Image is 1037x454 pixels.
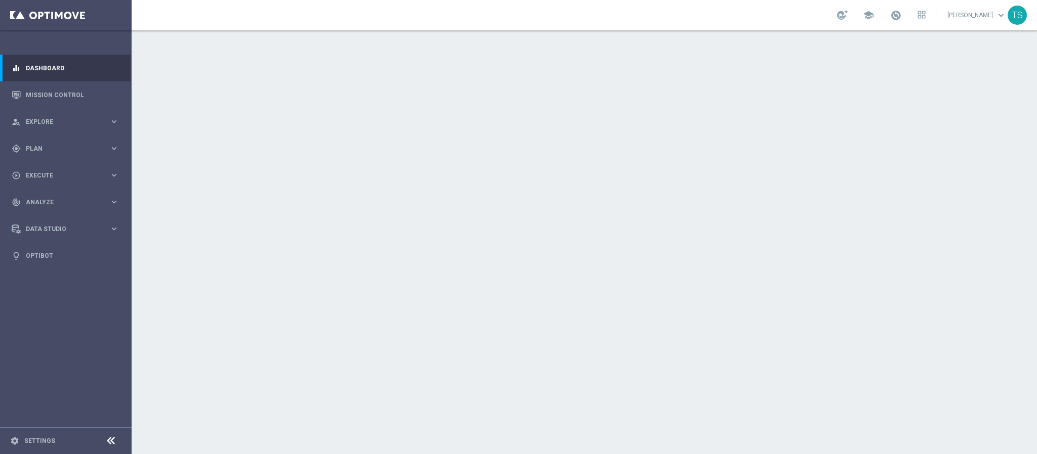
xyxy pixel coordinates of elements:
a: Settings [24,438,55,444]
button: Mission Control [11,91,119,99]
button: lightbulb Optibot [11,252,119,260]
span: Data Studio [26,226,109,232]
button: track_changes Analyze keyboard_arrow_right [11,198,119,206]
div: Mission Control [12,81,119,108]
i: lightbulb [12,251,21,260]
div: Optibot [12,242,119,269]
i: equalizer [12,64,21,73]
div: Plan [12,144,109,153]
div: TS [1008,6,1027,25]
span: Plan [26,146,109,152]
a: Dashboard [26,55,119,81]
i: settings [10,436,19,445]
div: Analyze [12,198,109,207]
span: keyboard_arrow_down [995,10,1007,21]
i: keyboard_arrow_right [109,224,119,234]
i: keyboard_arrow_right [109,117,119,126]
i: keyboard_arrow_right [109,170,119,180]
span: Explore [26,119,109,125]
i: gps_fixed [12,144,21,153]
span: school [863,10,874,21]
div: Execute [12,171,109,180]
span: Analyze [26,199,109,205]
i: person_search [12,117,21,126]
span: Execute [26,172,109,178]
button: person_search Explore keyboard_arrow_right [11,118,119,126]
button: Data Studio keyboard_arrow_right [11,225,119,233]
div: Dashboard [12,55,119,81]
a: Mission Control [26,81,119,108]
a: Optibot [26,242,119,269]
button: gps_fixed Plan keyboard_arrow_right [11,145,119,153]
div: Explore [12,117,109,126]
a: [PERSON_NAME]keyboard_arrow_down [946,8,1008,23]
i: keyboard_arrow_right [109,144,119,153]
button: play_circle_outline Execute keyboard_arrow_right [11,171,119,179]
div: Data Studio [12,224,109,234]
i: keyboard_arrow_right [109,197,119,207]
i: track_changes [12,198,21,207]
i: play_circle_outline [12,171,21,180]
button: equalizer Dashboard [11,64,119,72]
